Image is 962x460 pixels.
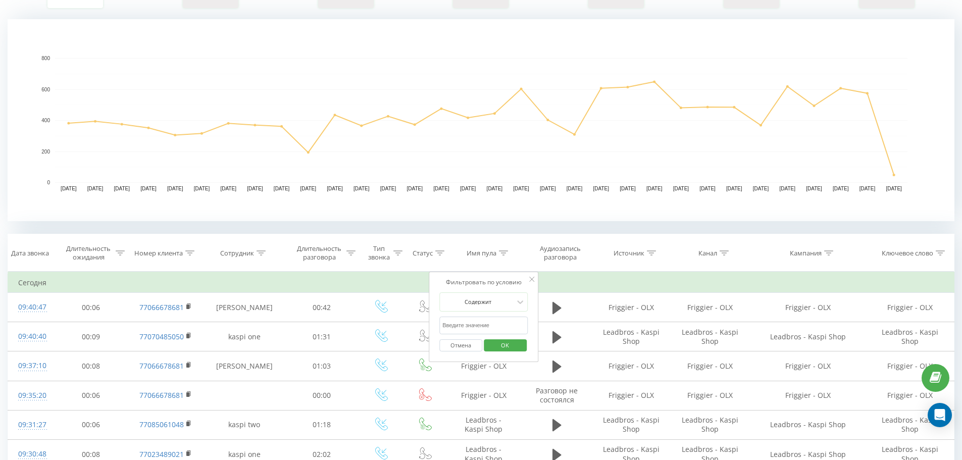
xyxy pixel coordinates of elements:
[536,386,578,404] span: Разговор не состоялся
[204,410,285,439] td: kaspi two
[671,410,749,439] td: Leadbros - Kaspi Shop
[467,249,496,258] div: Имя пула
[592,322,671,351] td: Leadbros - Kaspi Shop
[41,149,50,155] text: 200
[139,302,184,312] a: 77066678681
[18,415,44,435] div: 09:31:27
[114,186,130,191] text: [DATE]
[18,297,44,317] div: 09:40:47
[439,339,482,352] button: Отмена
[806,186,822,191] text: [DATE]
[61,186,77,191] text: [DATE]
[285,351,359,381] td: 01:03
[484,339,527,352] button: OK
[446,351,522,381] td: Friggier - OLX
[886,186,902,191] text: [DATE]
[928,403,952,427] div: Open Intercom Messenger
[285,410,359,439] td: 01:18
[491,337,519,353] span: OK
[866,381,954,410] td: Friggier - OLX
[882,249,933,258] div: Ключевое слово
[274,186,290,191] text: [DATE]
[749,381,866,410] td: Friggier - OLX
[285,293,359,322] td: 00:42
[220,249,254,258] div: Сотрудник
[87,186,104,191] text: [DATE]
[790,249,822,258] div: Кампания
[41,118,50,123] text: 400
[194,186,210,191] text: [DATE]
[671,351,749,381] td: Friggier - OLX
[300,186,317,191] text: [DATE]
[11,249,49,258] div: Дата звонка
[55,410,128,439] td: 00:06
[698,249,717,258] div: Канал
[439,277,528,287] div: Фильтровать по условию
[726,186,742,191] text: [DATE]
[460,186,476,191] text: [DATE]
[646,186,663,191] text: [DATE]
[866,322,954,351] td: Leadbros - Kaspi Shop
[620,186,636,191] text: [DATE]
[139,332,184,341] a: 77070485050
[592,351,671,381] td: Friggier - OLX
[18,386,44,405] div: 09:35:20
[139,420,184,429] a: 77085061048
[204,351,285,381] td: [PERSON_NAME]
[247,186,263,191] text: [DATE]
[567,186,583,191] text: [DATE]
[866,293,954,322] td: Friggier - OLX
[531,244,589,262] div: Аудиозапись разговора
[380,186,396,191] text: [DATE]
[780,186,796,191] text: [DATE]
[413,249,433,258] div: Статус
[18,327,44,346] div: 09:40:40
[139,361,184,371] a: 77066678681
[749,322,866,351] td: Leadbros - Kaspi Shop
[671,322,749,351] td: Leadbros - Kaspi Shop
[47,180,50,185] text: 0
[673,186,689,191] text: [DATE]
[446,410,522,439] td: Leadbros - Kaspi Shop
[55,293,128,322] td: 00:06
[513,186,529,191] text: [DATE]
[749,351,866,381] td: Friggier - OLX
[699,186,716,191] text: [DATE]
[294,244,344,262] div: Длительность разговора
[139,449,184,459] a: 77023489021
[749,293,866,322] td: Friggier - OLX
[487,186,503,191] text: [DATE]
[407,186,423,191] text: [DATE]
[540,186,556,191] text: [DATE]
[866,351,954,381] td: Friggier - OLX
[433,186,449,191] text: [DATE]
[353,186,370,191] text: [DATE]
[204,322,285,351] td: kaspi one
[753,186,769,191] text: [DATE]
[55,381,128,410] td: 00:06
[139,390,184,400] a: 77066678681
[8,19,954,221] svg: A chart.
[592,381,671,410] td: Friggier - OLX
[592,410,671,439] td: Leadbros - Kaspi Shop
[18,356,44,376] div: 09:37:10
[285,322,359,351] td: 01:31
[8,273,954,293] td: Сегодня
[749,410,866,439] td: Leadbros - Kaspi Shop
[592,293,671,322] td: Friggier - OLX
[327,186,343,191] text: [DATE]
[439,317,528,334] input: Введите значение
[446,381,522,410] td: Friggier - OLX
[866,410,954,439] td: Leadbros - Kaspi Shop
[134,249,183,258] div: Номер клиента
[859,186,876,191] text: [DATE]
[367,244,391,262] div: Тип звонка
[167,186,183,191] text: [DATE]
[285,381,359,410] td: 00:00
[220,186,236,191] text: [DATE]
[671,293,749,322] td: Friggier - OLX
[671,381,749,410] td: Friggier - OLX
[64,244,114,262] div: Длительность ожидания
[55,351,128,381] td: 00:08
